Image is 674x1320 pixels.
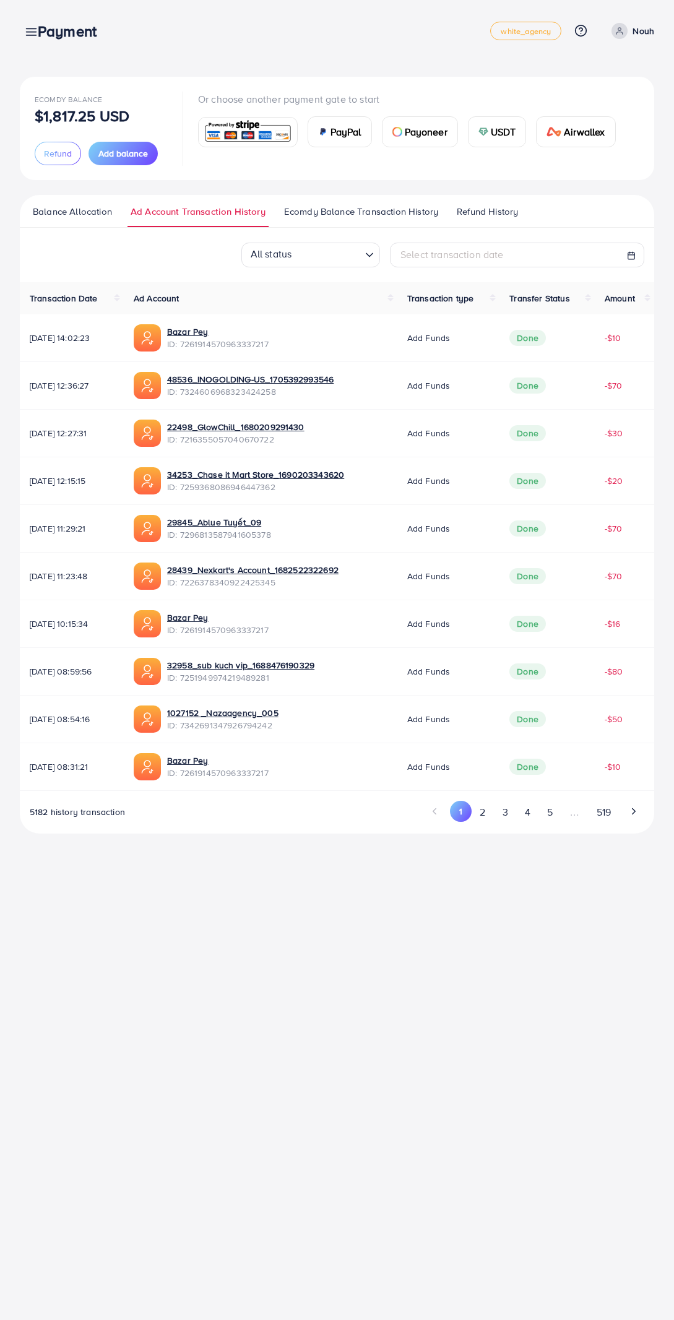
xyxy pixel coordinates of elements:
input: Search for option [295,244,360,264]
button: Go to next page [623,801,644,822]
span: USDT [491,124,516,139]
span: Add funds [407,427,450,439]
img: ic-ads-acc.e4c84228.svg [134,467,161,494]
a: 28439_Nexkart's Account_1682522322692 [167,564,339,576]
span: PayPal [331,124,361,139]
span: [DATE] 08:31:21 [30,761,114,773]
span: [DATE] 12:15:15 [30,475,114,487]
span: Refund [44,147,72,160]
span: Transfer Status [509,292,569,304]
span: All status [248,244,295,264]
h3: Payment [38,22,106,40]
span: Done [509,473,546,489]
span: [DATE] 14:02:23 [30,332,114,344]
p: Nouh [633,24,654,38]
span: -$10 [605,332,621,344]
a: cardPayoneer [382,116,458,147]
a: 34253_Chase it Mart Store_1690203343620 [167,468,344,481]
span: ID: 7261914570963337217 [167,338,269,350]
div: Search for option [241,243,380,267]
img: card [392,127,402,137]
span: -$30 [605,427,623,439]
button: Go to page 5 [538,801,561,824]
span: -$80 [605,665,623,678]
span: [DATE] 08:59:56 [30,665,114,678]
img: ic-ads-acc.e4c84228.svg [134,324,161,352]
span: Done [509,759,546,775]
img: ic-ads-acc.e4c84228.svg [134,705,161,733]
span: Ecomdy Balance Transaction History [284,205,438,218]
img: ic-ads-acc.e4c84228.svg [134,658,161,685]
span: Add funds [407,332,450,344]
button: Add balance [89,142,158,165]
span: Done [509,711,546,727]
a: Bazar Pey [167,326,269,338]
a: 1027152 _Nazaagency_005 [167,707,279,719]
span: Payoneer [405,124,447,139]
img: ic-ads-acc.e4c84228.svg [134,610,161,637]
a: cardPayPal [308,116,372,147]
span: ID: 7296813587941605378 [167,528,271,541]
img: ic-ads-acc.e4c84228.svg [134,420,161,447]
span: Done [509,330,546,346]
span: Done [509,663,546,679]
a: Bazar Pey [167,611,269,624]
span: Add funds [407,570,450,582]
button: Go to page 519 [588,801,619,824]
span: Done [509,616,546,632]
span: -$70 [605,570,623,582]
span: [DATE] 12:36:27 [30,379,114,392]
span: Refund History [457,205,518,218]
span: 5182 history transaction [30,806,125,818]
span: ID: 7216355057040670722 [167,433,305,446]
span: Add funds [407,522,450,535]
a: cardUSDT [468,116,527,147]
button: Go to page 1 [450,801,472,822]
span: Transaction type [407,292,474,304]
span: Add funds [407,618,450,630]
a: Bazar Pey [167,754,269,767]
span: Done [509,520,546,537]
span: [DATE] 12:27:31 [30,427,114,439]
ul: Pagination [425,801,644,824]
img: ic-ads-acc.e4c84228.svg [134,753,161,780]
span: Balance Allocation [33,205,112,218]
a: 32958_sub kuch vip_1688476190329 [167,659,314,671]
span: Add balance [98,147,148,160]
a: 29845_Ablue Tuyết_09 [167,516,271,528]
span: Done [509,377,546,394]
a: white_agency [490,22,561,40]
p: $1,817.25 USD [35,108,129,123]
span: [DATE] 11:23:48 [30,570,114,582]
span: Done [509,568,546,584]
span: -$50 [605,713,623,725]
img: ic-ads-acc.e4c84228.svg [134,563,161,590]
span: ID: 7259368086946447362 [167,481,344,493]
span: Select transaction date [400,248,504,261]
span: Amount [605,292,635,304]
span: -$20 [605,475,623,487]
button: Go to page 3 [494,801,516,824]
span: -$70 [605,522,623,535]
span: ID: 7342691347926794242 [167,719,279,731]
span: -$10 [605,761,621,773]
span: Add funds [407,475,450,487]
span: Ad Account [134,292,179,304]
span: [DATE] 11:29:21 [30,522,114,535]
img: card [478,127,488,137]
a: cardAirwallex [536,116,615,147]
span: white_agency [501,27,551,35]
span: Add funds [407,665,450,678]
span: ID: 7251949974219489281 [167,671,314,684]
span: [DATE] 10:15:34 [30,618,114,630]
a: 48536_INOGOLDING-US_1705392993546 [167,373,334,386]
a: card [198,117,298,147]
span: Airwallex [564,124,605,139]
button: Go to page 4 [516,801,538,824]
span: Add funds [407,761,450,773]
span: Ad Account Transaction History [131,205,266,218]
span: ID: 7226378340922425345 [167,576,339,589]
span: [DATE] 08:54:16 [30,713,114,725]
span: ID: 7261914570963337217 [167,767,269,779]
span: Add funds [407,379,450,392]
